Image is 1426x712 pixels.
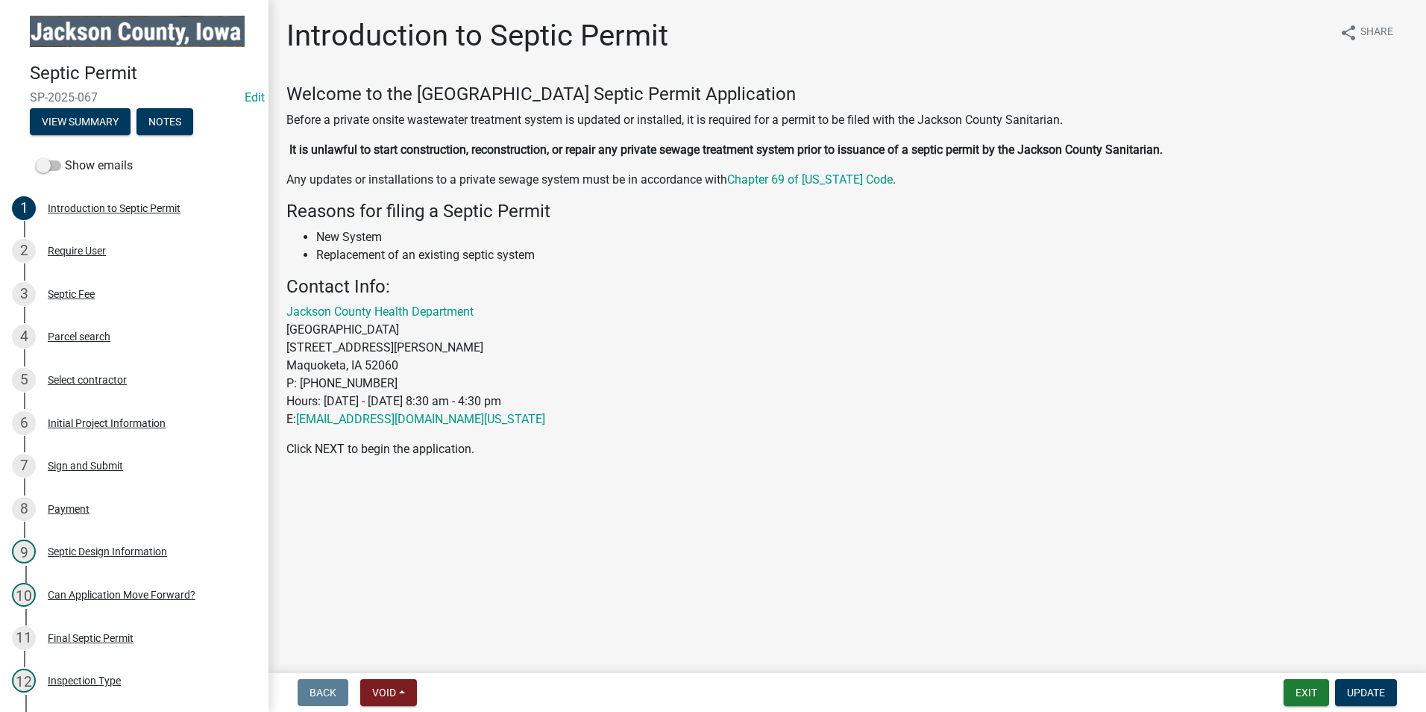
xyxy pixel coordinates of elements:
[48,633,134,643] div: Final Septic Permit
[30,108,131,135] button: View Summary
[1335,679,1397,706] button: Update
[286,84,1408,105] h4: Welcome to the [GEOGRAPHIC_DATA] Septic Permit Application
[360,679,417,706] button: Void
[289,143,1163,157] strong: It is unlawful to start construction, reconstruction, or repair any private sewage treatment syst...
[48,675,121,686] div: Inspection Type
[316,228,1408,246] li: New System
[12,669,36,693] div: 12
[30,16,245,47] img: Jackson County, Iowa
[727,172,893,187] a: Chapter 69 of [US_STATE] Code
[48,203,180,213] div: Introduction to Septic Permit
[298,679,348,706] button: Back
[12,540,36,563] div: 9
[12,368,36,392] div: 5
[1360,24,1393,42] span: Share
[1339,24,1357,42] i: share
[286,276,1408,298] h4: Contact Info:
[286,171,1408,189] p: Any updates or installations to a private sewage system must be in accordance with .
[286,303,1408,428] p: [GEOGRAPHIC_DATA] [STREET_ADDRESS][PERSON_NAME] Maquoketa, IA 52060 P: [PHONE_NUMBER] Hours: [DAT...
[286,111,1408,129] p: Before a private onsite wastewater treatment system is updated or installed, it is required for a...
[48,590,195,600] div: Can Application Move Forward?
[48,546,167,557] div: Septic Design Information
[245,90,265,104] wm-modal-confirm: Edit Application Number
[12,196,36,220] div: 1
[48,289,95,299] div: Septic Fee
[12,497,36,521] div: 8
[12,239,36,263] div: 2
[1328,18,1405,47] button: shareShare
[12,454,36,478] div: 7
[1347,687,1385,699] span: Update
[12,325,36,349] div: 4
[12,583,36,607] div: 10
[12,282,36,306] div: 3
[310,687,336,699] span: Back
[48,375,127,385] div: Select contractor
[12,411,36,435] div: 6
[372,687,396,699] span: Void
[30,63,257,84] h4: Septic Permit
[316,246,1408,264] li: Replacement of an existing septic system
[48,418,166,428] div: Initial Project Information
[48,246,106,256] div: Require User
[245,90,265,104] a: Edit
[36,157,133,175] label: Show emails
[136,116,193,128] wm-modal-confirm: Notes
[286,440,1408,458] p: Click NEXT to begin the application.
[296,412,545,426] a: [EMAIL_ADDRESS][DOMAIN_NAME][US_STATE]
[1284,679,1329,706] button: Exit
[286,305,474,319] a: Jackson County Health Department
[136,108,193,135] button: Notes
[48,331,110,342] div: Parcel search
[48,504,89,514] div: Payment
[48,460,123,471] div: Sign and Submit
[30,116,131,128] wm-modal-confirm: Summary
[286,18,668,54] h1: Introduction to Septic Permit
[30,90,239,104] span: SP-2025-067
[12,626,36,650] div: 11
[286,201,1408,222] h4: Reasons for filing a Septic Permit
